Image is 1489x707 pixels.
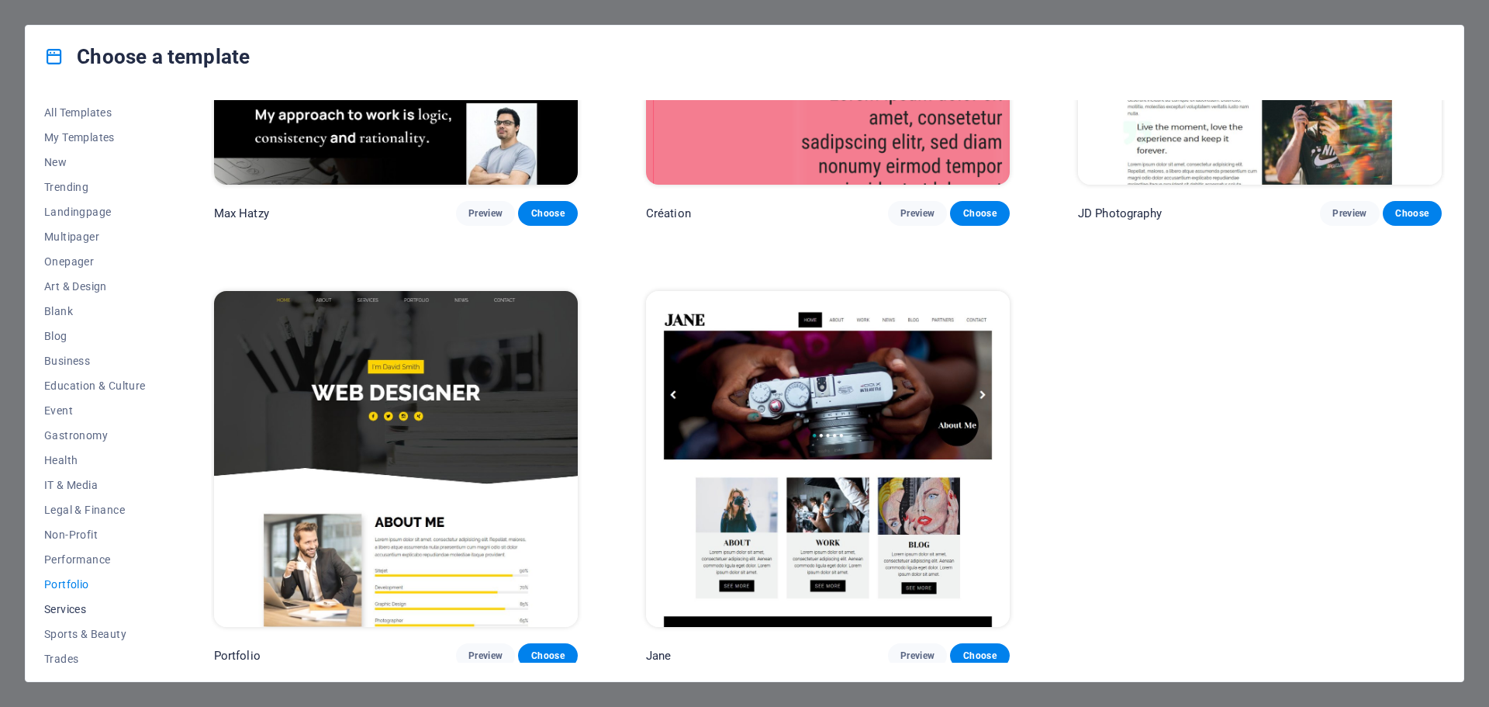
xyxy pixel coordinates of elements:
span: Multipager [44,230,146,243]
span: Blank [44,305,146,317]
button: New [44,150,146,175]
span: Education & Culture [44,379,146,392]
p: Création [646,206,691,221]
span: Preview [900,650,935,662]
span: Legal & Finance [44,504,146,516]
img: Jane [646,291,1010,626]
span: Services [44,603,146,615]
p: JD Photography [1078,206,1162,221]
span: All Templates [44,106,146,119]
span: Sports & Beauty [44,628,146,640]
button: Choose [518,643,577,668]
button: Blog [44,324,146,348]
button: Event [44,398,146,423]
span: Trending [44,181,146,193]
button: Onepager [44,249,146,274]
span: My Templates [44,131,146,144]
p: Jane [646,648,672,664]
span: Preview [468,650,503,662]
span: IT & Media [44,479,146,491]
button: Health [44,448,146,473]
span: Art & Design [44,280,146,293]
button: Preview [1320,201,1379,226]
button: Art & Design [44,274,146,299]
button: Gastronomy [44,423,146,448]
button: Choose [950,643,1009,668]
p: Max Hatzy [214,206,269,221]
span: Choose [1395,207,1429,220]
span: Choose [962,650,997,662]
span: Choose [962,207,997,220]
span: Choose [530,207,565,220]
span: Health [44,454,146,466]
span: New [44,156,146,168]
button: Performance [44,547,146,572]
button: Preview [456,201,515,226]
button: Services [44,597,146,622]
button: Education & Culture [44,373,146,398]
span: Blog [44,330,146,342]
span: Choose [530,650,565,662]
span: Preview [468,207,503,220]
button: IT & Media [44,473,146,497]
button: Choose [1383,201,1442,226]
span: Business [44,355,146,367]
button: My Templates [44,125,146,150]
span: Non-Profit [44,529,146,541]
p: Portfolio [214,648,261,664]
img: Portfolio [214,291,578,626]
span: Event [44,404,146,417]
button: All Templates [44,100,146,125]
span: Gastronomy [44,429,146,442]
h4: Choose a template [44,44,250,69]
button: Non-Profit [44,522,146,547]
span: Landingpage [44,206,146,218]
span: Onepager [44,255,146,268]
button: Blank [44,299,146,324]
button: Choose [518,201,577,226]
button: Trending [44,175,146,199]
button: Sports & Beauty [44,622,146,646]
span: Preview [1332,207,1366,220]
button: Legal & Finance [44,497,146,522]
span: Preview [900,207,935,220]
button: Choose [950,201,1009,226]
button: Trades [44,646,146,671]
span: Portfolio [44,578,146,591]
span: Performance [44,553,146,566]
span: Trades [44,653,146,665]
button: Preview [456,643,515,668]
button: Multipager [44,224,146,249]
button: Business [44,348,146,373]
button: Preview [888,201,947,226]
button: Portfolio [44,572,146,597]
button: Landingpage [44,199,146,224]
button: Preview [888,643,947,668]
